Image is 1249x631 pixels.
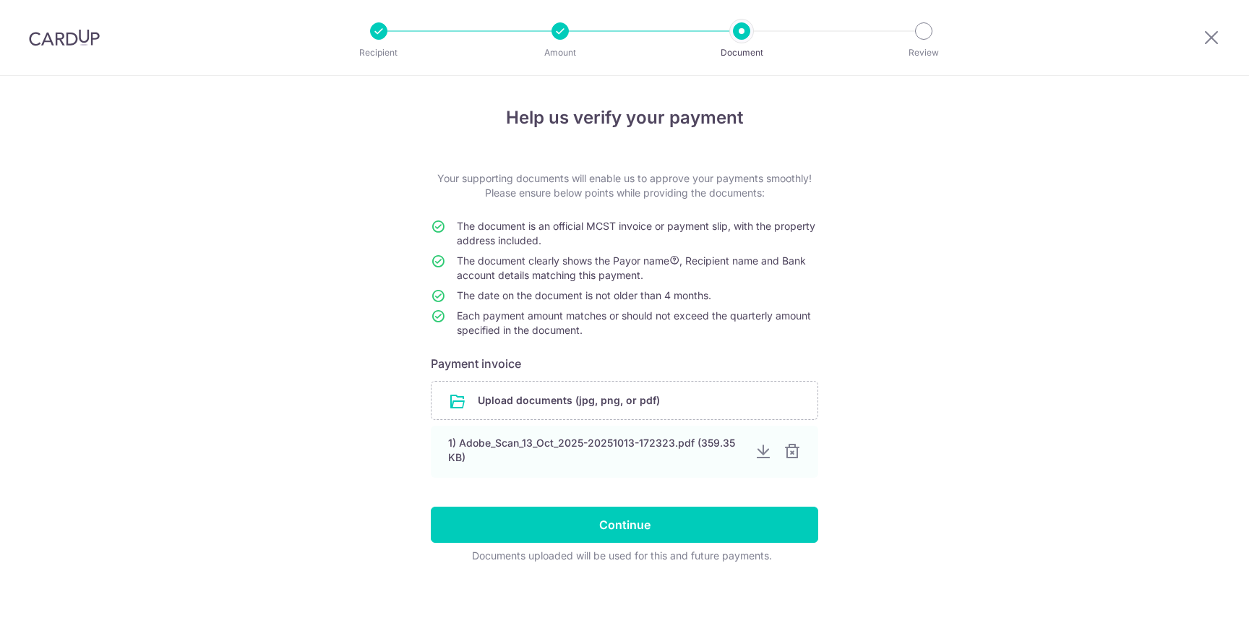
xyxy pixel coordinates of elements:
[325,46,432,60] p: Recipient
[431,355,818,372] h6: Payment invoice
[457,289,711,301] span: The date on the document is not older than 4 months.
[431,171,818,200] p: Your supporting documents will enable us to approve your payments smoothly! Please ensure below p...
[448,436,743,465] div: 1) Adobe_Scan_13_Oct_2025-20251013-172323.pdf (359.35 KB)
[457,220,815,246] span: The document is an official MCST invoice or payment slip, with the property address included.
[870,46,977,60] p: Review
[431,507,818,543] input: Continue
[457,254,806,281] span: The document clearly shows the Payor name , Recipient name and Bank account details matching this...
[431,105,818,131] h4: Help us verify your payment
[431,549,812,563] div: Documents uploaded will be used for this and future payments.
[688,46,795,60] p: Document
[29,29,100,46] img: CardUp
[457,309,811,336] span: Each payment amount matches or should not exceed the quarterly amount specified in the document.
[507,46,614,60] p: Amount
[431,381,818,420] div: Upload documents (jpg, png, or pdf)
